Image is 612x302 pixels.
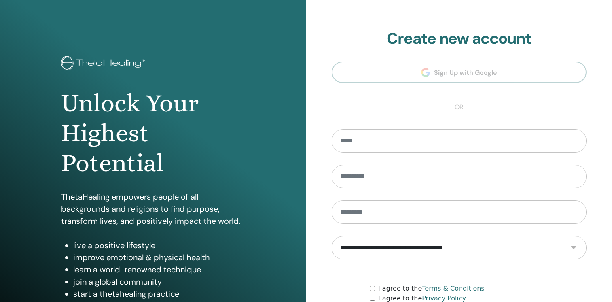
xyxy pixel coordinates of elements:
[73,288,245,300] li: start a thetahealing practice
[61,191,245,227] p: ThetaHealing empowers people of all backgrounds and religions to find purpose, transform lives, a...
[73,239,245,251] li: live a positive lifestyle
[73,251,245,264] li: improve emotional & physical health
[422,294,466,302] a: Privacy Policy
[61,88,245,179] h1: Unlock Your Highest Potential
[451,102,468,112] span: or
[332,30,587,48] h2: Create new account
[378,284,485,293] label: I agree to the
[422,285,484,292] a: Terms & Conditions
[73,276,245,288] li: join a global community
[73,264,245,276] li: learn a world-renowned technique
